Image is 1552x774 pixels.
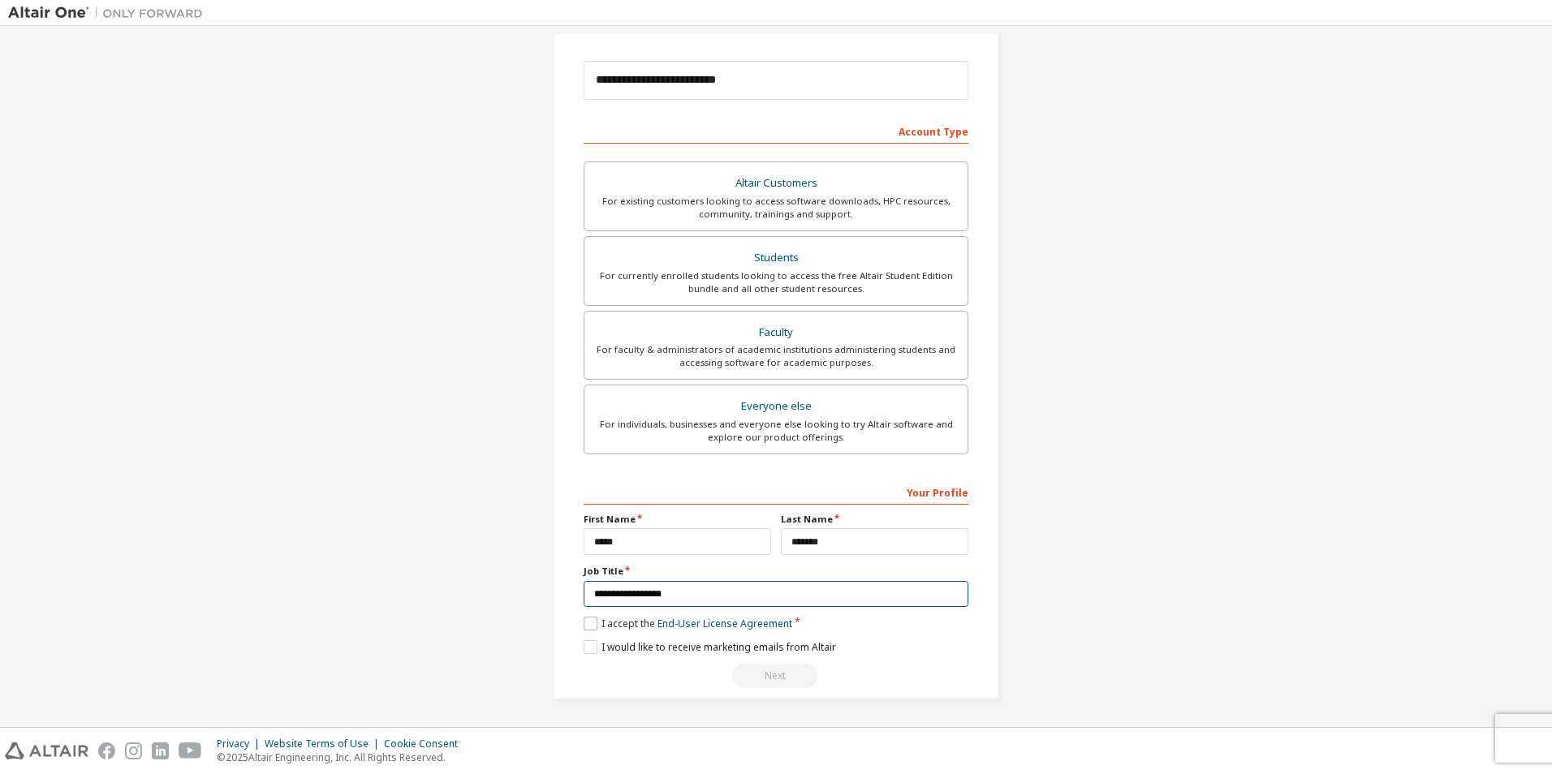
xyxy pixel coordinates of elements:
label: I accept the [584,617,792,630]
div: Cookie Consent [384,737,468,750]
div: Altair Customers [594,172,958,195]
img: altair_logo.svg [5,742,88,759]
div: Everyone else [594,395,958,418]
img: Altair One [8,5,211,21]
img: youtube.svg [179,742,202,759]
label: First Name [584,513,771,526]
div: For faculty & administrators of academic institutions administering students and accessing softwa... [594,343,958,369]
div: Website Terms of Use [265,737,384,750]
img: instagram.svg [125,742,142,759]
div: Privacy [217,737,265,750]
img: linkedin.svg [152,742,169,759]
div: For individuals, businesses and everyone else looking to try Altair software and explore our prod... [594,418,958,444]
div: Faculty [594,321,958,344]
img: facebook.svg [98,742,115,759]
div: Account Type [584,118,968,144]
div: Your Profile [584,479,968,505]
label: Job Title [584,565,968,578]
a: End-User License Agreement [657,617,792,630]
div: Students [594,247,958,269]
div: Read and acccept EULA to continue [584,664,968,688]
label: I would like to receive marketing emails from Altair [584,640,836,654]
div: For existing customers looking to access software downloads, HPC resources, community, trainings ... [594,195,958,221]
div: For currently enrolled students looking to access the free Altair Student Edition bundle and all ... [594,269,958,295]
p: © 2025 Altair Engineering, Inc. All Rights Reserved. [217,750,468,764]
label: Last Name [781,513,968,526]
